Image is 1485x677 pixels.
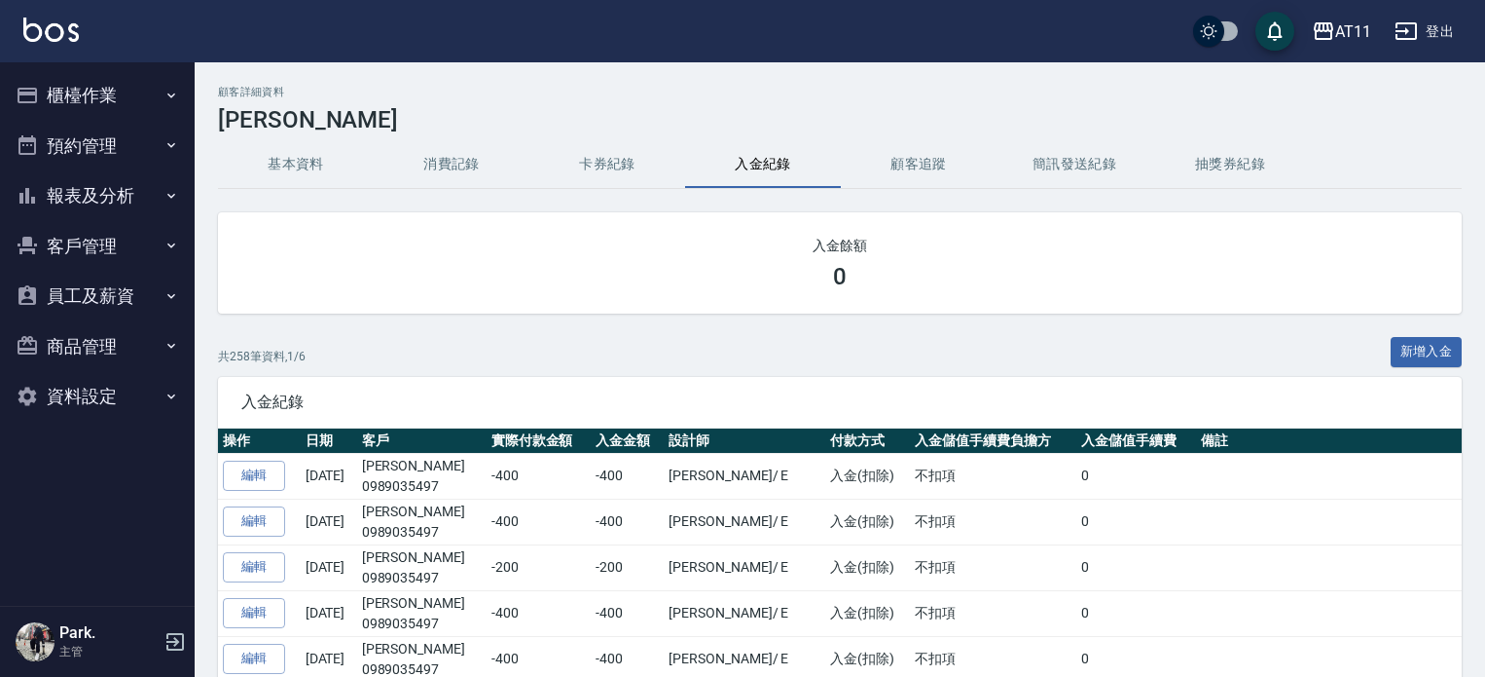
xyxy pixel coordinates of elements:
[664,429,825,454] th: 設計師
[357,590,487,636] td: [PERSON_NAME]
[59,623,159,643] h5: Park.
[1304,12,1379,52] button: AT11
[996,141,1152,188] button: 簡訊發送紀錄
[825,590,910,636] td: 入金(扣除)
[241,393,1438,412] span: 入金紀錄
[16,622,54,661] img: Person
[591,590,664,636] td: -400
[910,590,1076,636] td: 不扣項
[8,121,187,171] button: 預約管理
[1076,499,1196,545] td: 0
[664,453,825,499] td: [PERSON_NAME] / E
[664,590,825,636] td: [PERSON_NAME] / E
[218,348,306,365] p: 共 258 筆資料, 1 / 6
[591,429,664,454] th: 入金金額
[1076,545,1196,590] td: 0
[357,453,487,499] td: [PERSON_NAME]
[910,429,1076,454] th: 入金儲值手續費負擔方
[825,545,910,590] td: 入金(扣除)
[223,507,285,537] a: 編輯
[362,614,482,634] p: 0989035497
[910,499,1076,545] td: 不扣項
[362,522,482,543] p: 0989035497
[1076,453,1196,499] td: 0
[841,141,996,188] button: 顧客追蹤
[362,568,482,588] p: 0989035497
[223,461,285,491] a: 編輯
[1152,141,1308,188] button: 抽獎券紀錄
[487,499,591,545] td: -400
[223,552,285,583] a: 編輯
[8,371,187,422] button: 資料設定
[1387,14,1462,50] button: 登出
[59,643,159,660] p: 主管
[301,429,357,454] th: 日期
[664,545,825,590] td: [PERSON_NAME] / E
[8,321,187,372] button: 商品管理
[218,429,301,454] th: 操作
[357,499,487,545] td: [PERSON_NAME]
[301,545,357,590] td: [DATE]
[8,70,187,121] button: 櫃檯作業
[825,429,910,454] th: 付款方式
[8,271,187,321] button: 員工及薪資
[218,106,1462,133] h3: [PERSON_NAME]
[218,86,1462,98] h2: 顧客詳細資料
[357,429,487,454] th: 客戶
[591,453,664,499] td: -400
[910,545,1076,590] td: 不扣項
[301,590,357,636] td: [DATE]
[825,499,910,545] td: 入金(扣除)
[685,141,841,188] button: 入金紀錄
[357,545,487,590] td: [PERSON_NAME]
[591,499,664,545] td: -400
[1255,12,1294,51] button: save
[825,453,910,499] td: 入金(扣除)
[8,221,187,272] button: 客戶管理
[223,644,285,674] a: 編輯
[362,476,482,497] p: 0989035497
[487,545,591,590] td: -200
[241,236,1438,255] h2: 入金餘額
[301,499,357,545] td: [DATE]
[1196,429,1462,454] th: 備註
[664,499,825,545] td: [PERSON_NAME] / E
[1076,429,1196,454] th: 入金儲值手續費
[374,141,529,188] button: 消費記錄
[591,545,664,590] td: -200
[1391,337,1463,367] button: 新增入金
[8,170,187,221] button: 報表及分析
[23,18,79,42] img: Logo
[301,453,357,499] td: [DATE]
[218,141,374,188] button: 基本資料
[910,453,1076,499] td: 不扣項
[487,429,591,454] th: 實際付款金額
[1076,590,1196,636] td: 0
[223,598,285,628] a: 編輯
[487,590,591,636] td: -400
[529,141,685,188] button: 卡券紀錄
[487,453,591,499] td: -400
[833,263,847,290] h3: 0
[1335,19,1371,44] div: AT11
